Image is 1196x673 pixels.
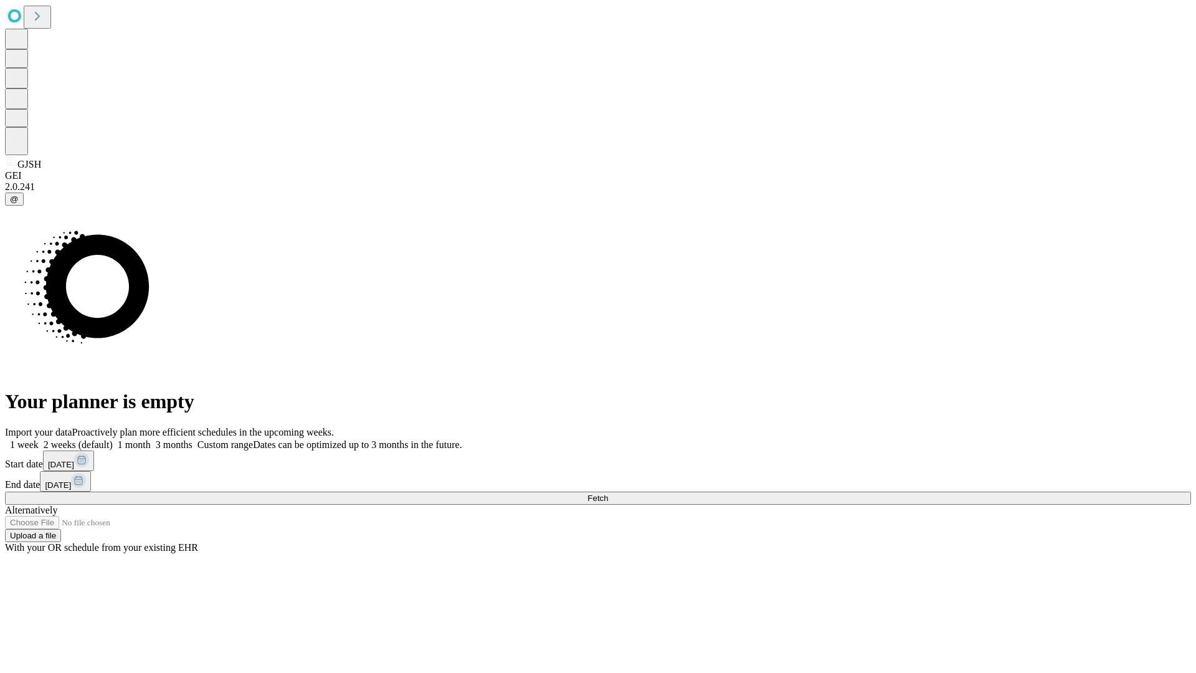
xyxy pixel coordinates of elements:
div: Start date [5,451,1191,471]
span: @ [10,194,19,204]
span: [DATE] [45,480,71,490]
h1: Your planner is empty [5,390,1191,413]
span: With your OR schedule from your existing EHR [5,542,198,553]
span: Alternatively [5,505,57,515]
button: [DATE] [43,451,94,471]
div: End date [5,471,1191,492]
span: 2 weeks (default) [44,439,113,450]
span: 1 week [10,439,39,450]
button: Fetch [5,492,1191,505]
button: [DATE] [40,471,91,492]
span: GJSH [17,159,41,169]
span: 1 month [118,439,151,450]
span: Fetch [587,494,608,503]
span: Import your data [5,427,72,437]
button: Upload a file [5,529,61,542]
span: [DATE] [48,460,74,469]
span: Custom range [197,439,253,450]
div: GEI [5,170,1191,181]
button: @ [5,193,24,206]
span: Dates can be optimized up to 3 months in the future. [253,439,462,450]
span: 3 months [156,439,192,450]
div: 2.0.241 [5,181,1191,193]
span: Proactively plan more efficient schedules in the upcoming weeks. [72,427,334,437]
